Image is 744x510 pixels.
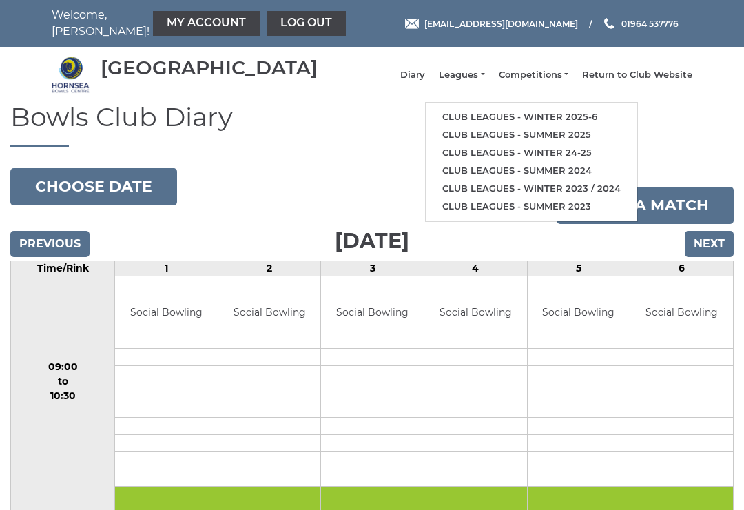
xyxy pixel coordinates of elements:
a: Club leagues - Summer 2023 [426,198,637,216]
td: Social Bowling [115,276,218,349]
td: 09:00 to 10:30 [11,276,115,487]
td: Social Bowling [218,276,321,349]
input: Next [685,231,734,257]
a: Phone us 01964 537776 [602,17,679,30]
span: [EMAIL_ADDRESS][DOMAIN_NAME] [424,18,578,28]
h1: Bowls Club Diary [10,103,734,147]
input: Previous [10,231,90,257]
img: Email [405,19,419,29]
td: 1 [115,261,218,276]
a: Club leagues - Summer 2025 [426,126,637,144]
td: 5 [527,261,630,276]
td: Time/Rink [11,261,115,276]
td: 6 [630,261,734,276]
div: [GEOGRAPHIC_DATA] [101,57,318,79]
a: Email [EMAIL_ADDRESS][DOMAIN_NAME] [405,17,578,30]
img: Phone us [604,18,614,29]
a: Diary [400,69,425,81]
a: Return to Club Website [582,69,692,81]
button: Choose date [10,168,177,205]
a: My Account [153,11,260,36]
td: Social Bowling [321,276,424,349]
td: 4 [424,261,528,276]
td: Social Bowling [424,276,527,349]
nav: Welcome, [PERSON_NAME]! [52,7,307,40]
a: Competitions [499,69,568,81]
img: Hornsea Bowls Centre [52,56,90,94]
a: Book a match [557,187,734,224]
td: 3 [321,261,424,276]
a: Club leagues - Winter 2025-6 [426,108,637,126]
ul: Leagues [425,102,638,221]
a: Club leagues - Summer 2024 [426,162,637,180]
span: 01964 537776 [621,18,679,28]
a: Club leagues - Winter 2023 / 2024 [426,180,637,198]
a: Club leagues - Winter 24-25 [426,144,637,162]
a: Log out [267,11,346,36]
td: Social Bowling [630,276,733,349]
td: Social Bowling [528,276,630,349]
a: Leagues [439,69,484,81]
td: 2 [218,261,321,276]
